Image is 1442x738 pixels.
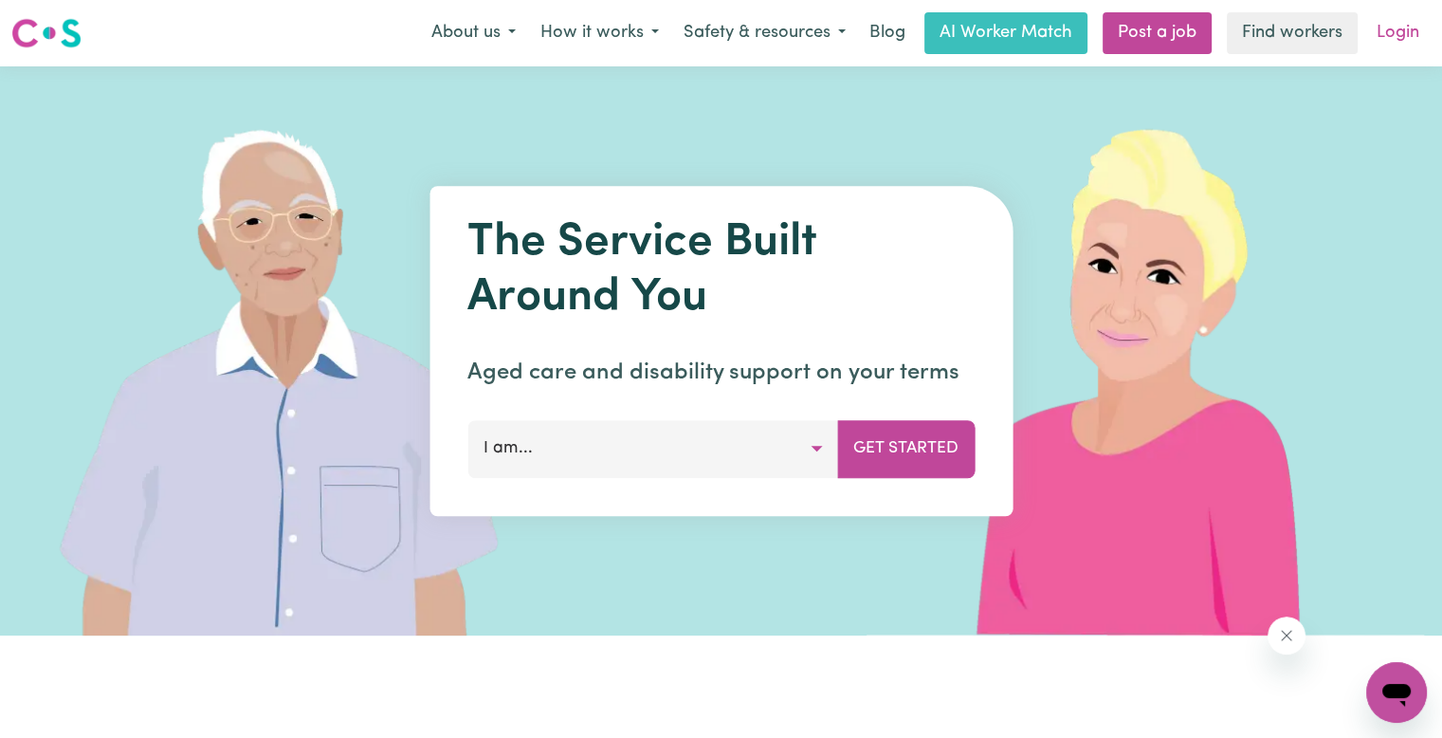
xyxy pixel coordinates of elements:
[11,13,115,28] span: Need any help?
[528,13,671,53] button: How it works
[1227,12,1358,54] a: Find workers
[1268,617,1305,655] iframe: Close message
[11,16,82,50] img: Careseekers logo
[924,12,1087,54] a: AI Worker Match
[467,356,975,390] p: Aged care and disability support on your terms
[419,13,528,53] button: About us
[1366,662,1427,723] iframe: Button to launch messaging window
[837,420,975,477] button: Get Started
[467,216,975,325] h1: The Service Built Around You
[671,13,858,53] button: Safety & resources
[858,12,917,54] a: Blog
[1103,12,1212,54] a: Post a job
[1365,12,1431,54] a: Login
[467,420,838,477] button: I am...
[11,11,82,55] a: Careseekers logo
